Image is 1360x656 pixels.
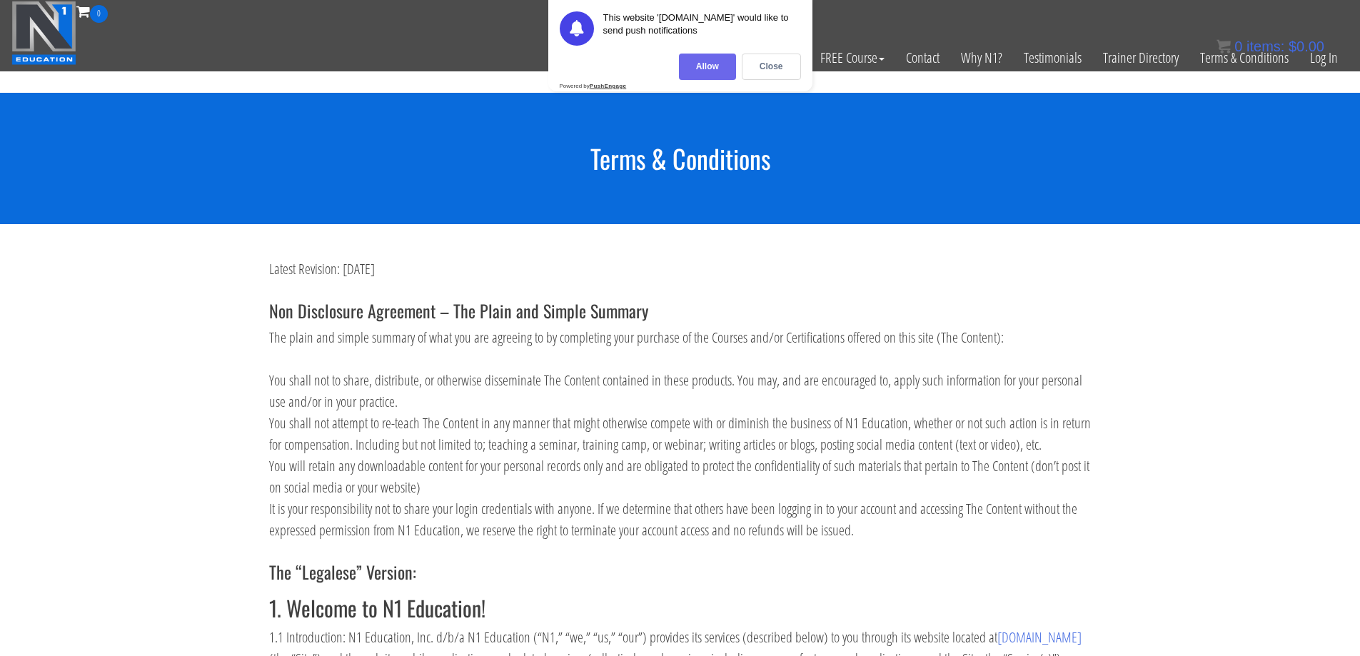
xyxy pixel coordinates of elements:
span: items: [1246,39,1284,54]
p: The plain and simple summary of what you are agreeing to by completing your purchase of the Cours... [269,327,1092,348]
bdi: 0.00 [1289,39,1324,54]
a: FREE Course [810,23,895,93]
strong: PushEngage [590,83,626,89]
span: 1.1 Introduction: N1 Education, Inc. d/b/a N1 Education (“N1,” “we,” “us,” “our”) provides its se... [269,627,997,647]
span: 0 [90,5,108,23]
span: 0 [1234,39,1242,54]
a: Trainer Directory [1092,23,1189,93]
img: n1-education [11,1,76,65]
h3: Non Disclosure Agreement – The Plain and Simple Summary [269,301,1092,320]
a: [DOMAIN_NAME] [997,627,1082,647]
p: Latest Revision: [DATE] [269,258,1092,280]
h3: The “Legalese” Version: [269,562,1092,581]
span: 1. Welcome to N1 Education! [269,592,485,624]
img: icon11.png [1217,39,1231,54]
a: Why N1? [950,23,1013,93]
span: $ [1289,39,1296,54]
a: Testimonials [1013,23,1092,93]
div: Close [742,54,801,80]
div: Allow [679,54,736,80]
a: Log In [1299,23,1349,93]
p: You shall not to share, distribute, or otherwise disseminate The Content contained in these produ... [269,370,1092,541]
a: 0 items: $0.00 [1217,39,1324,54]
div: This website '[DOMAIN_NAME]' would like to send push notifications [603,11,801,46]
a: Contact [895,23,950,93]
a: Terms & Conditions [1189,23,1299,93]
div: Powered by [560,83,627,89]
a: 0 [76,1,108,21]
